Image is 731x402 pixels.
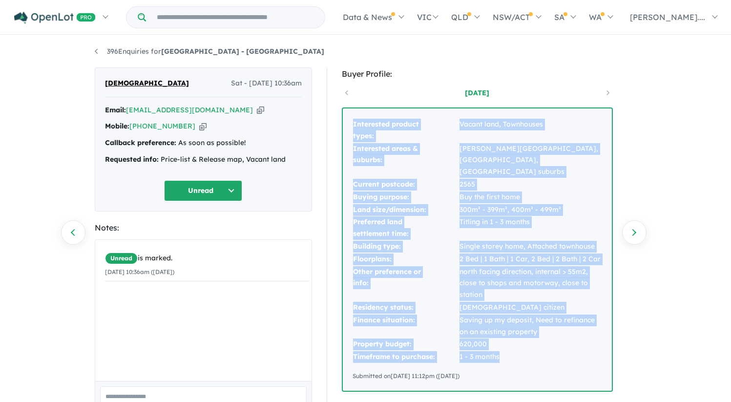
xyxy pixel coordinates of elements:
[14,12,96,24] img: Openlot PRO Logo White
[353,371,602,381] div: Submitted on [DATE] 11:12pm ([DATE])
[459,204,602,216] td: 300m² - 399m², 400m² - 499m²
[630,12,705,22] span: [PERSON_NAME]....
[353,240,459,253] td: Building type:
[353,351,459,363] td: Timeframe to purchase:
[105,253,309,264] div: is marked.
[105,106,126,114] strong: Email:
[459,191,602,204] td: Buy the first home
[231,78,302,89] span: Sat - [DATE] 10:36am
[459,314,602,339] td: Saving up my deposit, Need to refinance on an existing property
[459,301,602,314] td: [DEMOGRAPHIC_DATA] citizen
[342,67,613,81] div: Buyer Profile:
[105,137,302,149] div: As soon as possible!
[129,122,195,130] a: [PHONE_NUMBER]
[353,338,459,351] td: Property budget:
[161,47,324,56] strong: [GEOGRAPHIC_DATA] - [GEOGRAPHIC_DATA]
[353,143,459,178] td: Interested areas & suburbs:
[95,46,637,58] nav: breadcrumb
[459,253,602,266] td: 2 Bed | 1 Bath | 1 Car, 2 Bed | 2 Bath | 2 Car
[459,143,602,178] td: [PERSON_NAME][GEOGRAPHIC_DATA], [GEOGRAPHIC_DATA], [GEOGRAPHIC_DATA] suburbs
[459,118,602,143] td: Vacant land, Townhouses
[353,253,459,266] td: Floorplans:
[353,191,459,204] td: Buying purpose:
[459,216,602,240] td: Titling in 1 - 3 months
[459,240,602,253] td: Single storey home, Attached townhouse
[459,266,602,301] td: north facing direction, internal > 55m2, close to shops and motorway, close to station
[353,178,459,191] td: Current postcode:
[199,121,207,131] button: Copy
[353,314,459,339] td: Finance situation:
[95,221,312,234] div: Notes:
[95,47,324,56] a: 396Enquiries for[GEOGRAPHIC_DATA] - [GEOGRAPHIC_DATA]
[353,118,459,143] td: Interested product types:
[105,154,302,166] div: Price-list & Release map, Vacant land
[105,253,138,264] span: Unread
[353,216,459,240] td: Preferred land settlement time:
[105,268,174,275] small: [DATE] 10:36am ([DATE])
[353,204,459,216] td: Land size/dimension:
[148,7,323,28] input: Try estate name, suburb, builder or developer
[126,106,253,114] a: [EMAIL_ADDRESS][DOMAIN_NAME]
[353,266,459,301] td: Other preference or info:
[105,78,189,89] span: [DEMOGRAPHIC_DATA]
[105,155,159,164] strong: Requested info:
[459,178,602,191] td: 2565
[164,180,242,201] button: Unread
[105,138,176,147] strong: Callback preference:
[105,122,129,130] strong: Mobile:
[257,105,264,115] button: Copy
[436,88,519,98] a: [DATE]
[459,338,602,351] td: 620,000
[459,351,602,363] td: 1 - 3 months
[353,301,459,314] td: Residency status:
